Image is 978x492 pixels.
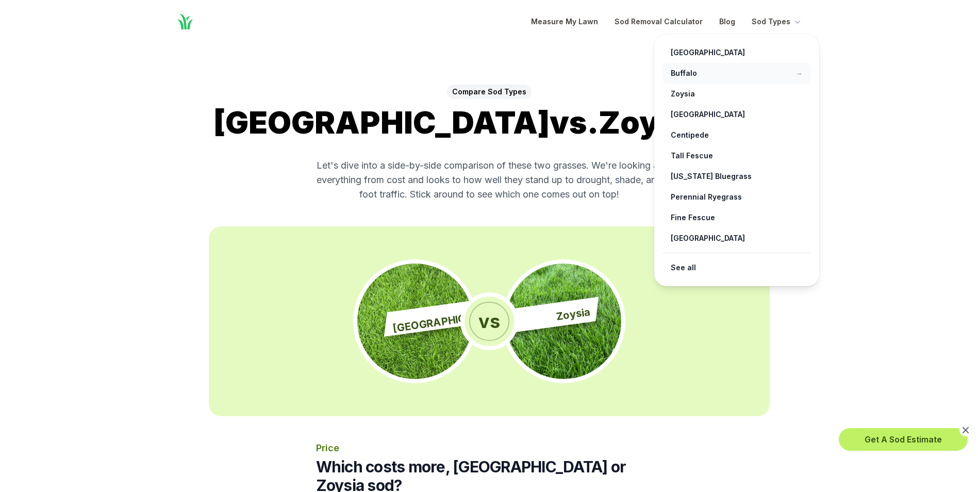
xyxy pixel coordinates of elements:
[531,15,598,28] a: Measure My Lawn
[662,63,811,84] a: Buffalo→
[555,305,591,324] span: Zoysia
[752,15,803,28] button: Sod Types
[662,207,811,228] a: Fine Fescue
[506,264,621,379] img: Close up photo of Zoysia sod
[213,104,765,141] span: [GEOGRAPHIC_DATA] vs. Zoysia Sod
[662,228,811,249] a: [GEOGRAPHIC_DATA]
[662,42,811,63] a: [GEOGRAPHIC_DATA]
[615,15,703,28] a: Sod Removal Calculator
[719,15,735,28] a: Blog
[795,67,803,79] span: →
[316,158,662,202] p: Let's dive into a side-by-side comparison of these two grasses. We're looking at everything from ...
[839,428,968,451] button: Get A Sod Estimate
[662,166,811,187] a: [US_STATE] Bluegrass
[662,257,811,278] a: See all
[662,187,811,207] a: Perennial Ryegrass
[357,264,473,379] img: Close up photo of Bahia sod
[469,302,509,341] span: vs
[662,104,811,125] a: [GEOGRAPHIC_DATA]
[662,145,811,166] a: Tall Fescue
[392,306,504,336] span: [GEOGRAPHIC_DATA]
[662,84,811,104] a: Zoysia
[447,85,532,99] span: Compare Sod Types
[662,125,811,145] a: Centipede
